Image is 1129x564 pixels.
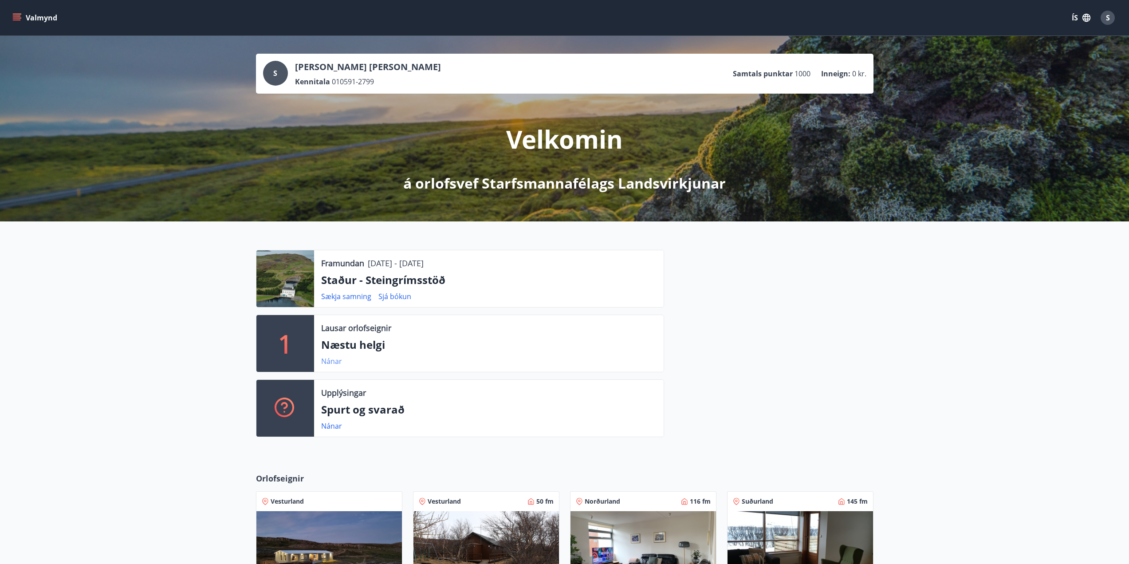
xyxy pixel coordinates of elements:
[821,69,850,79] p: Inneign :
[403,174,726,193] p: á orlofsvef Starfsmannafélags Landsvirkjunar
[1106,13,1110,23] span: S
[321,402,657,417] p: Spurt og svarað
[321,272,657,288] p: Staður - Steingrímsstöð
[733,69,793,79] p: Samtals punktar
[536,497,554,506] span: 50 fm
[321,337,657,352] p: Næstu helgi
[321,387,366,398] p: Upplýsingar
[795,69,810,79] span: 1000
[378,292,411,301] a: Sjá bókun
[321,322,391,334] p: Lausar orlofseignir
[271,497,304,506] span: Vesturland
[847,497,868,506] span: 145 fm
[1067,10,1095,26] button: ÍS
[321,356,342,366] a: Nánar
[295,61,441,73] p: [PERSON_NAME] [PERSON_NAME]
[428,497,461,506] span: Vesturland
[295,77,330,87] p: Kennitala
[256,473,304,484] span: Orlofseignir
[321,421,342,431] a: Nánar
[1097,7,1118,28] button: S
[742,497,773,506] span: Suðurland
[368,257,424,269] p: [DATE] - [DATE]
[852,69,866,79] span: 0 kr.
[11,10,61,26] button: menu
[278,327,292,360] p: 1
[332,77,374,87] span: 010591-2799
[585,497,620,506] span: Norðurland
[321,257,364,269] p: Framundan
[321,292,371,301] a: Sækja samning
[273,68,277,78] span: S
[690,497,711,506] span: 116 fm
[506,122,623,156] p: Velkomin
